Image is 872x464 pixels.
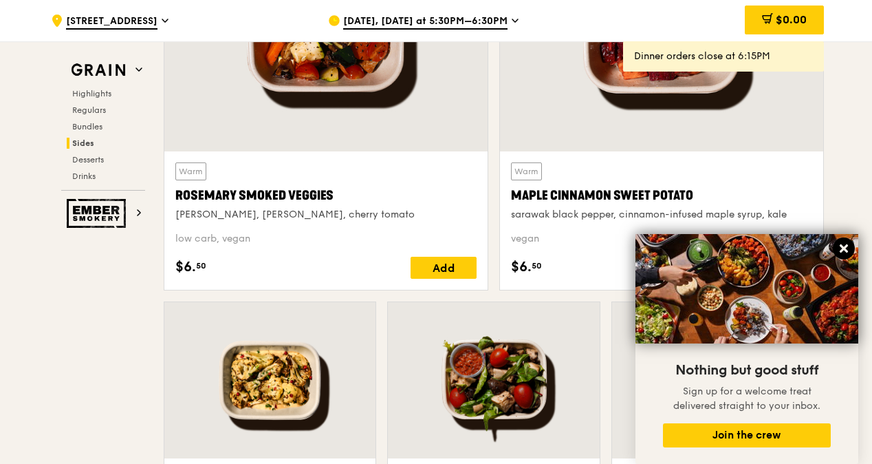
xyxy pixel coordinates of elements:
span: Drinks [72,171,96,181]
div: vegan [511,232,812,246]
img: DSC07876-Edit02-Large.jpeg [635,234,858,344]
div: Warm [175,162,206,180]
div: sarawak black pepper, cinnamon-infused maple syrup, kale [511,208,812,222]
div: Maple Cinnamon Sweet Potato [511,186,812,205]
div: Add [411,257,477,279]
span: Sides [72,138,94,148]
div: Rosemary Smoked Veggies [175,186,477,205]
img: Ember Smokery web logo [67,199,130,228]
span: [STREET_ADDRESS] [66,14,157,30]
button: Close [833,238,855,260]
span: $0.00 [776,13,807,26]
span: Desserts [72,155,104,165]
span: [DATE], [DATE] at 5:30PM–6:30PM [343,14,508,30]
span: $6. [175,257,196,277]
span: Nothing but good stuff [675,362,818,379]
div: Dinner orders close at 6:15PM [634,50,813,63]
span: Highlights [72,89,111,98]
span: 50 [532,260,542,271]
div: low carb, vegan [175,232,477,246]
span: Sign up for a welcome treat delivered straight to your inbox. [673,386,820,412]
button: Join the crew [663,423,831,447]
span: Bundles [72,122,102,131]
span: 50 [196,260,206,271]
span: Regulars [72,105,106,115]
div: [PERSON_NAME], [PERSON_NAME], cherry tomato [175,208,477,222]
img: Grain web logo [67,58,130,83]
span: $6. [511,257,532,277]
div: Warm [511,162,542,180]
